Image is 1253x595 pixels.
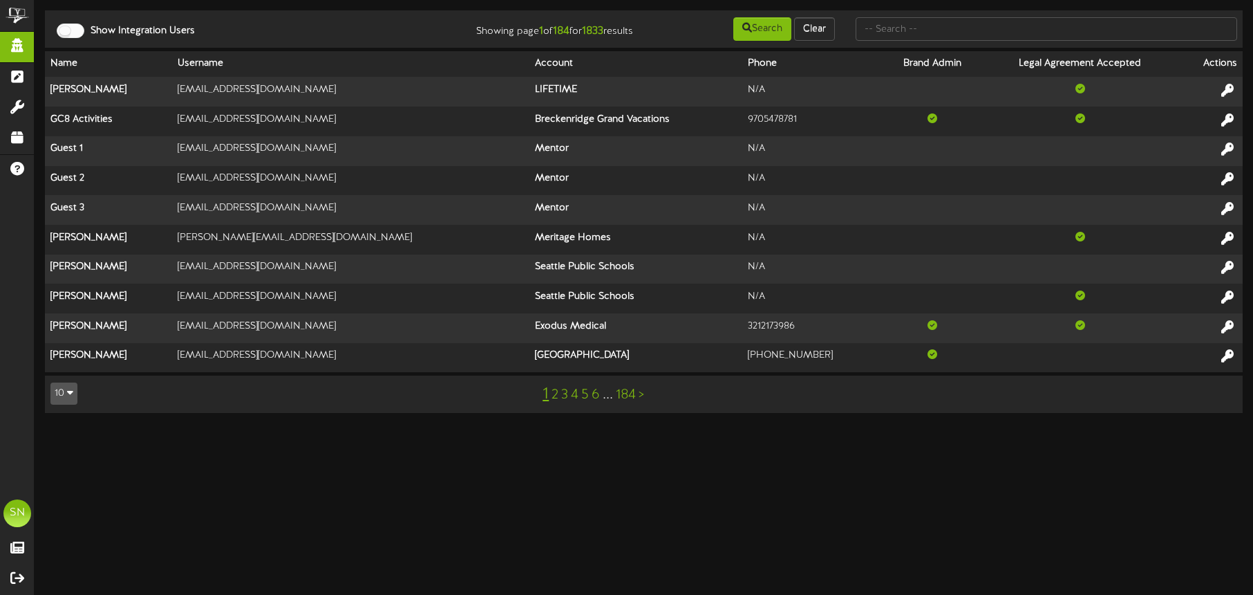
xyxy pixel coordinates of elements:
[45,195,172,225] th: Guest 3
[794,17,835,41] button: Clear
[172,195,529,225] td: [EMAIL_ADDRESS][DOMAIN_NAME]
[733,17,791,41] button: Search
[561,387,568,403] a: 3
[553,25,569,37] strong: 184
[172,77,529,107] td: [EMAIL_ADDRESS][DOMAIN_NAME]
[742,107,883,136] td: 9705478781
[50,383,77,405] button: 10
[172,255,529,284] td: [EMAIL_ADDRESS][DOMAIN_NAME]
[529,284,742,313] th: Seattle Public Schools
[172,313,529,343] td: [EMAIL_ADDRESS][DOMAIN_NAME]
[3,500,31,527] div: SN
[45,107,172,136] th: GC8 Activities
[172,136,529,166] td: [EMAIL_ADDRESS][DOMAIN_NAME]
[742,51,883,77] th: Phone
[882,51,983,77] th: Brand Admin
[529,77,742,107] th: LIFETIME
[80,24,195,38] label: Show Integration Users
[529,313,742,343] th: Exodus Medical
[983,51,1177,77] th: Legal Agreement Accepted
[529,195,742,225] th: Mentor
[603,387,613,403] a: ...
[543,385,549,403] a: 1
[529,225,742,255] th: Meritage Homes
[529,166,742,196] th: Mentor
[742,255,883,284] td: N/A
[45,136,172,166] th: Guest 1
[742,166,883,196] td: N/A
[616,387,636,403] a: 184
[742,343,883,372] td: [PHONE_NUMBER]
[582,25,603,37] strong: 1833
[571,387,578,403] a: 4
[45,313,172,343] th: [PERSON_NAME]
[529,255,742,284] th: Seattle Public Schools
[539,25,543,37] strong: 1
[45,343,172,372] th: [PERSON_NAME]
[529,343,742,372] th: [GEOGRAPHIC_DATA]
[172,166,529,196] td: [EMAIL_ADDRESS][DOMAIN_NAME]
[639,387,644,403] a: >
[529,136,742,166] th: Mentor
[172,51,529,77] th: Username
[45,225,172,255] th: [PERSON_NAME]
[742,195,883,225] td: N/A
[529,107,742,136] th: Breckenridge Grand Vacations
[742,284,883,313] td: N/A
[552,387,558,403] a: 2
[45,51,172,77] th: Name
[172,284,529,313] td: [EMAIL_ADDRESS][DOMAIN_NAME]
[742,136,883,166] td: N/A
[529,51,742,77] th: Account
[172,225,529,255] td: [PERSON_NAME][EMAIL_ADDRESS][DOMAIN_NAME]
[45,166,172,196] th: Guest 2
[856,17,1237,41] input: -- Search --
[581,387,589,403] a: 5
[45,77,172,107] th: [PERSON_NAME]
[172,107,529,136] td: [EMAIL_ADDRESS][DOMAIN_NAME]
[45,255,172,284] th: [PERSON_NAME]
[172,343,529,372] td: [EMAIL_ADDRESS][DOMAIN_NAME]
[742,77,883,107] td: N/A
[1177,51,1243,77] th: Actions
[442,16,643,39] div: Showing page of for results
[742,313,883,343] td: 3212173986
[45,284,172,313] th: [PERSON_NAME]
[742,225,883,255] td: N/A
[592,387,600,403] a: 6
